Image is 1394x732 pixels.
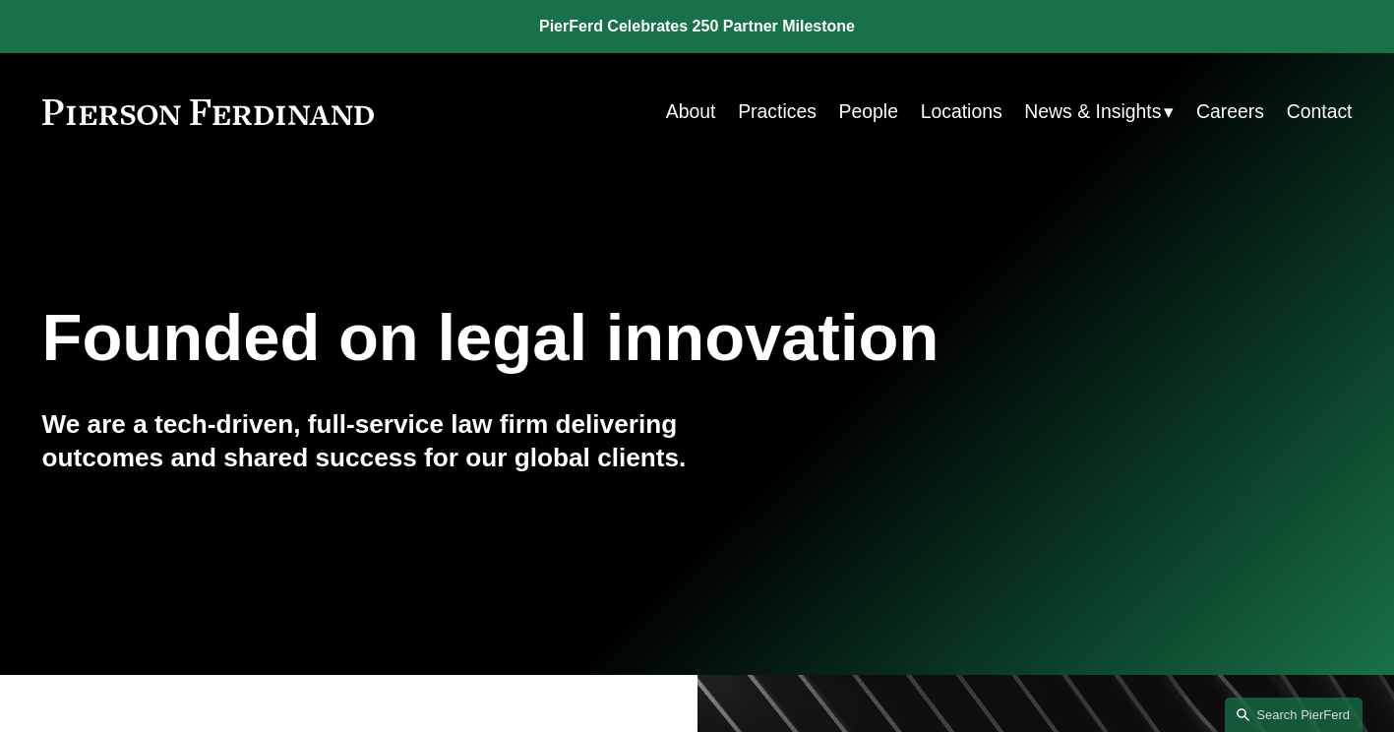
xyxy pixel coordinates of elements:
a: People [839,92,898,131]
a: Search this site [1225,698,1363,732]
a: Contact [1287,92,1353,131]
a: Practices [738,92,817,131]
a: Careers [1196,92,1264,131]
a: About [666,92,716,131]
span: News & Insights [1024,94,1161,129]
h4: We are a tech-driven, full-service law firm delivering outcomes and shared success for our global... [42,408,697,474]
a: Locations [921,92,1002,131]
a: folder dropdown [1024,92,1174,131]
h1: Founded on legal innovation [42,300,1134,376]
